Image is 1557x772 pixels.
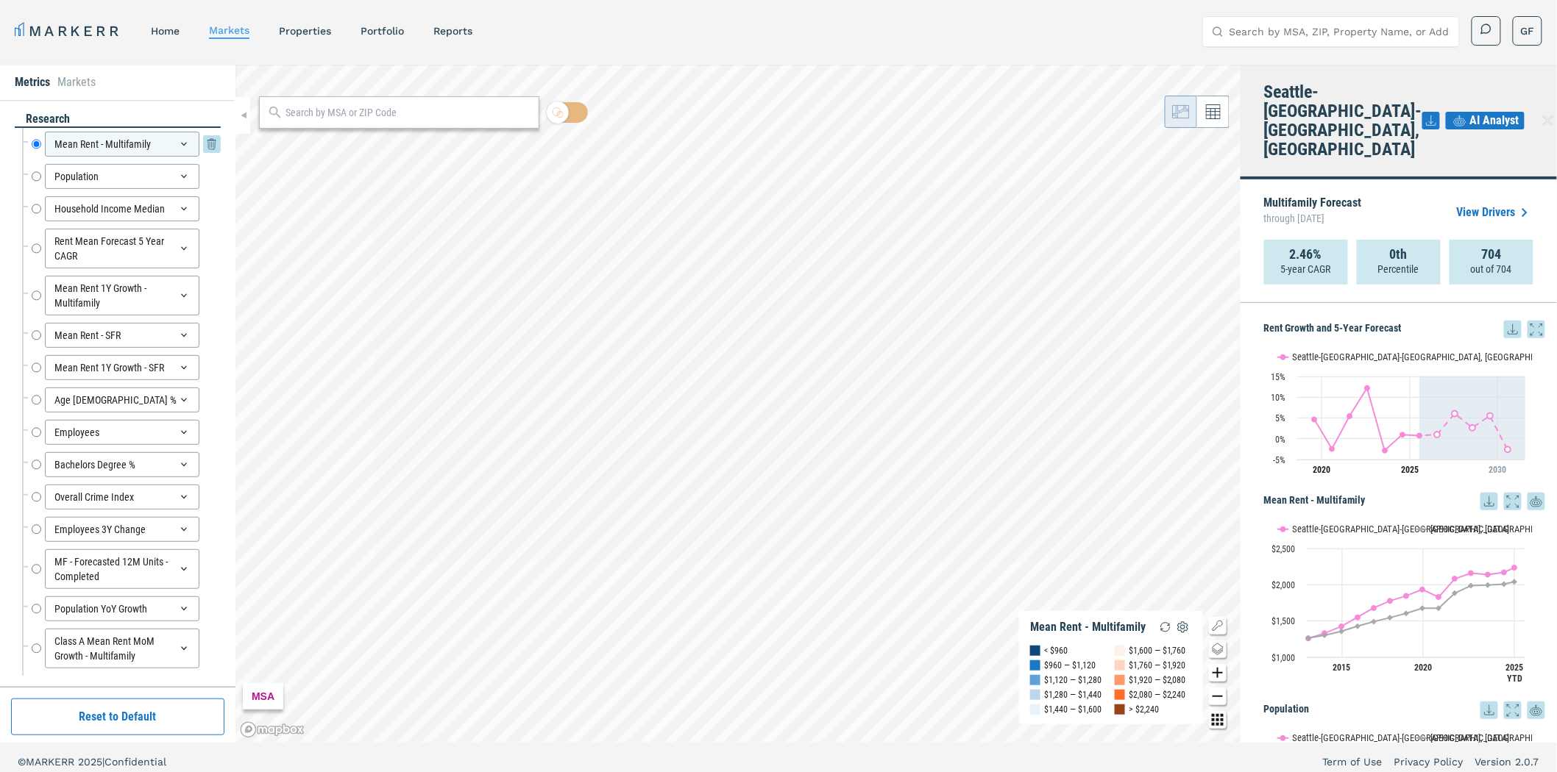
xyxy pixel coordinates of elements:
path: Monday, 29 Jul, 17:00, 0.93. Seattle-Tacoma-Bellevue, WA. [1400,432,1406,437]
button: Show Seattle-Tacoma-Bellevue, WA [1278,351,1401,363]
path: Saturday, 29 Jul, 17:00, -2.86. Seattle-Tacoma-Bellevue, WA. [1383,448,1388,454]
div: < $960 [1044,643,1068,658]
path: Tuesday, 14 Dec, 16:00, 2,081.13. Seattle-Tacoma-Bellevue, WA. [1453,576,1458,582]
svg: Interactive chart [1264,338,1533,485]
path: Saturday, 29 Jul, 17:00, 2.62. Seattle-Tacoma-Bellevue, WA. [1470,425,1476,431]
path: Thursday, 14 Aug, 17:00, 2,234.85. Seattle-Tacoma-Bellevue, WA. [1512,565,1518,571]
a: markets [209,24,249,36]
div: $1,760 — $1,920 [1129,658,1186,673]
a: MARKERR [15,21,121,41]
div: $1,920 — $2,080 [1129,673,1186,687]
p: Percentile [1378,262,1419,276]
a: Term of Use [1323,754,1383,769]
path: Thursday, 14 Dec, 16:00, 1,992.68. USA. [1486,582,1492,588]
button: Show Seattle-Tacoma-Bellevue, WA [1278,732,1401,744]
a: reports [433,25,472,37]
text: $1,500 [1272,616,1296,626]
a: View Drivers [1457,204,1533,221]
button: Show USA [1416,732,1447,744]
a: home [151,25,180,37]
path: Tuesday, 14 Dec, 16:00, 1,882.29. USA. [1453,590,1458,596]
div: Mean Rent - SFR [45,323,199,348]
a: Mapbox logo [240,721,305,738]
div: Mean Rent 1Y Growth - SFR [45,355,199,380]
a: Version 2.0.7 [1475,754,1539,769]
span: Confidential [104,756,166,768]
text: -5% [1274,455,1286,465]
text: [GEOGRAPHIC_DATA] [1431,523,1510,535]
span: MARKERR [26,756,78,768]
path: Saturday, 14 Dec, 16:00, 2,167.25. Seattle-Tacoma-Bellevue, WA. [1502,570,1508,576]
div: Age [DEMOGRAPHIC_DATA] % [45,387,199,412]
path: Monday, 14 Dec, 16:00, 1,827.78. Seattle-Tacoma-Bellevue, WA. [1436,594,1442,600]
button: Change style map button [1209,640,1227,658]
h4: Seattle-[GEOGRAPHIC_DATA]-[GEOGRAPHIC_DATA], [GEOGRAPHIC_DATA] [1264,82,1422,159]
button: GF [1513,16,1542,46]
li: Metrics [15,74,50,91]
div: MF - Forecasted 12M Units - Completed [45,549,199,589]
img: Reload Legend [1157,618,1174,636]
path: Tuesday, 29 Jul, 17:00, 0.7. Seattle-Tacoma-Bellevue, WA. [1417,433,1423,439]
div: Population YoY Growth [45,596,199,621]
div: Rent Growth and 5-Year Forecast. Highcharts interactive chart. [1264,338,1545,485]
div: Bachelors Degree % [45,452,199,477]
svg: Interactive chart [1264,510,1533,694]
path: Friday, 14 Dec, 16:00, 1,258.64. Seattle-Tacoma-Bellevue, WA. [1306,635,1312,641]
div: > $2,240 [1129,702,1159,717]
div: Overall Crime Index [45,485,199,510]
text: 2015 [1333,662,1351,673]
input: Search by MSA or ZIP Code [285,105,531,121]
path: Friday, 29 Jul, 17:00, 12.18. Seattle-Tacoma-Bellevue, WA. [1365,385,1371,391]
span: through [DATE] [1264,209,1362,228]
text: 2025 YTD [1506,662,1524,684]
a: Portfolio [361,25,404,37]
path: Saturday, 14 Dec, 16:00, 1,673.93. USA. [1420,605,1426,611]
path: Friday, 14 Dec, 16:00, 1,844.93. Seattle-Tacoma-Bellevue, WA. [1404,593,1410,598]
li: Markets [57,74,96,91]
text: 2020 [1415,662,1433,673]
path: Monday, 29 Jul, 17:00, -2.62. Seattle-Tacoma-Bellevue, WA. [1505,446,1511,452]
path: Wednesday, 14 Dec, 16:00, 1,488.45. USA. [1372,619,1377,625]
text: [GEOGRAPHIC_DATA] [1431,732,1510,743]
div: MSA [243,683,283,710]
h5: Rent Growth and 5-Year Forecast [1264,321,1545,338]
path: Wednesday, 29 Jul, 17:00, -2.46. Seattle-Tacoma-Bellevue, WA. [1330,446,1336,451]
path: Wednesday, 14 Dec, 16:00, 1,677.08. Seattle-Tacoma-Bellevue, WA. [1372,605,1377,611]
div: Mean Rent - Multifamily. Highcharts interactive chart. [1264,510,1545,694]
tspan: 2025 [1401,465,1419,475]
path: Thursday, 29 Jul, 17:00, 5.4. Seattle-Tacoma-Bellevue, WA. [1347,413,1353,419]
div: Employees [45,420,199,445]
div: Mean Rent - Multifamily [45,132,199,157]
path: Monday, 14 Dec, 16:00, 1,547.4. Seattle-Tacoma-Bellevue, WA. [1355,615,1361,621]
div: Mean Rent - Multifamily [1030,620,1146,635]
img: Settings [1174,618,1192,636]
text: $2,500 [1272,544,1296,554]
div: Household Income Median [45,196,199,221]
h5: Population [1264,701,1545,719]
path: Wednesday, 14 Dec, 16:00, 2,157.94. Seattle-Tacoma-Bellevue, WA. [1469,571,1475,576]
strong: 0th [1390,247,1408,262]
div: Population [45,164,199,189]
path: Sunday, 14 Dec, 16:00, 1,354.88. USA. [1339,629,1345,635]
span: GF [1521,24,1535,38]
h5: Mean Rent - Multifamily [1264,493,1545,510]
path: Wednesday, 14 Dec, 16:00, 1,986.51. USA. [1469,582,1475,588]
button: Reset to Default [11,698,224,735]
div: Mean Rent 1Y Growth - Multifamily [45,276,199,315]
a: properties [279,25,331,37]
p: Multifamily Forecast [1264,197,1362,228]
p: 5-year CAGR [1281,262,1331,276]
path: Friday, 14 Dec, 16:00, 1,603.51. USA. [1404,610,1410,616]
button: Zoom in map button [1209,664,1227,682]
div: Employees 3Y Change [45,517,199,542]
text: 5% [1276,413,1286,423]
button: Other options map button [1209,711,1227,729]
tspan: 2030 [1489,465,1506,475]
tspan: 2020 [1313,465,1331,475]
path: Monday, 14 Dec, 16:00, 1,674.33. USA. [1436,605,1442,611]
canvas: Map [235,65,1241,743]
span: AI Analyst [1470,112,1519,129]
path: Monday, 29 Jul, 17:00, 4.63. Seattle-Tacoma-Bellevue, WA. [1312,416,1318,422]
p: out of 704 [1471,262,1512,276]
path: Sunday, 29 Jul, 17:00, 5.5. Seattle-Tacoma-Bellevue, WA. [1488,412,1494,418]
